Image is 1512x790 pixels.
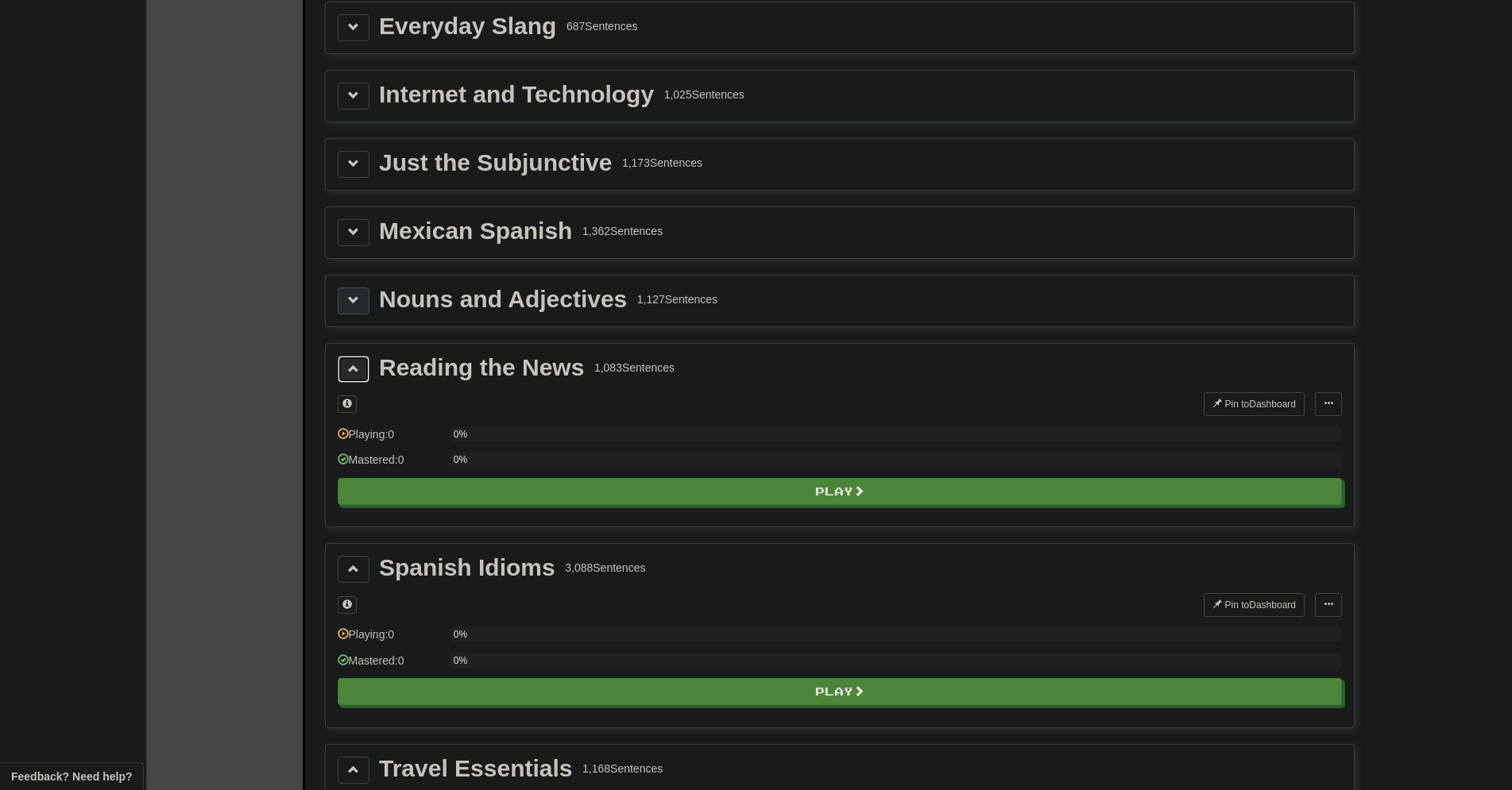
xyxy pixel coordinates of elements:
span: Open feedback widget [11,769,132,784]
div: Travel Essentials [379,757,573,780]
div: Playing: 0 [338,426,441,453]
div: Spanish Idioms [379,556,555,580]
div: 1,083 Sentences [594,360,675,376]
div: 1,168 Sentences [582,761,663,777]
div: Reading the News [379,356,584,380]
div: 3,088 Sentences [565,560,645,576]
button: Pin toDashboard [1204,392,1305,416]
div: Mastered: 0 [338,452,441,478]
button: Play [338,678,1342,705]
div: 1,127 Sentences [637,291,717,307]
div: Everyday Slang [379,14,556,38]
div: Mastered: 0 [338,653,441,679]
div: Playing: 0 [338,626,441,653]
div: Nouns and Adjectives [379,287,627,311]
div: 1,025 Sentences [664,87,744,102]
div: Just the Subjunctive [379,151,612,175]
button: Pin toDashboard [1204,593,1305,617]
div: 1,362 Sentences [582,223,663,239]
div: Internet and Technology [379,83,654,106]
button: Play [338,478,1342,505]
div: Mexican Spanish [379,219,572,243]
div: 687 Sentences [567,18,638,34]
div: 1,173 Sentences [622,155,702,171]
